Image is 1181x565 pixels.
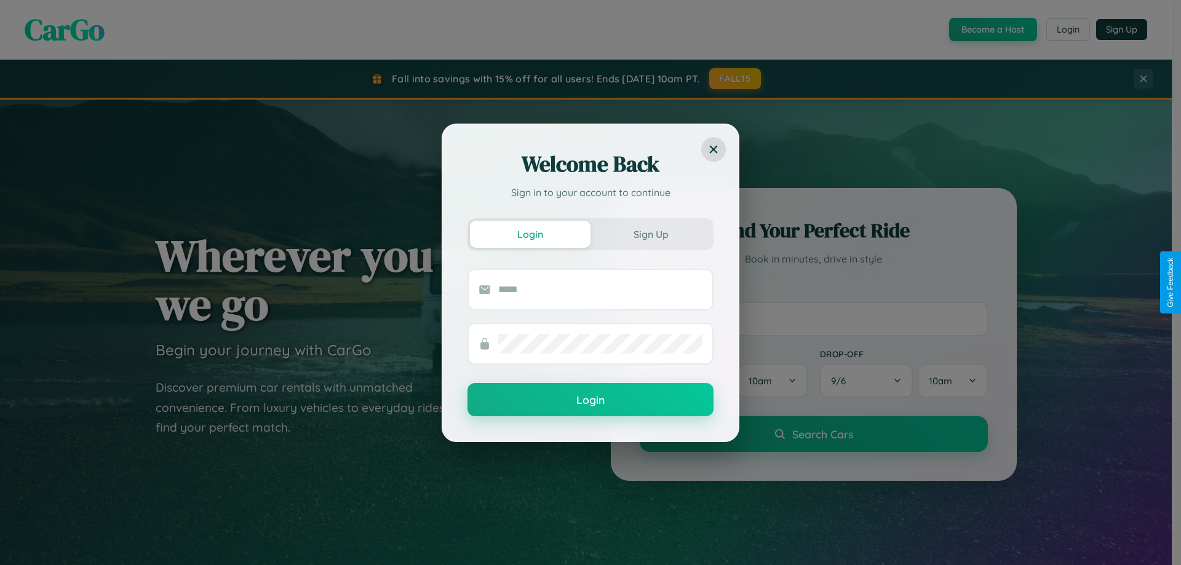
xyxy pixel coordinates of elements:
[467,383,714,416] button: Login
[467,185,714,200] p: Sign in to your account to continue
[1166,258,1175,307] div: Give Feedback
[470,221,590,248] button: Login
[467,149,714,179] h2: Welcome Back
[590,221,711,248] button: Sign Up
